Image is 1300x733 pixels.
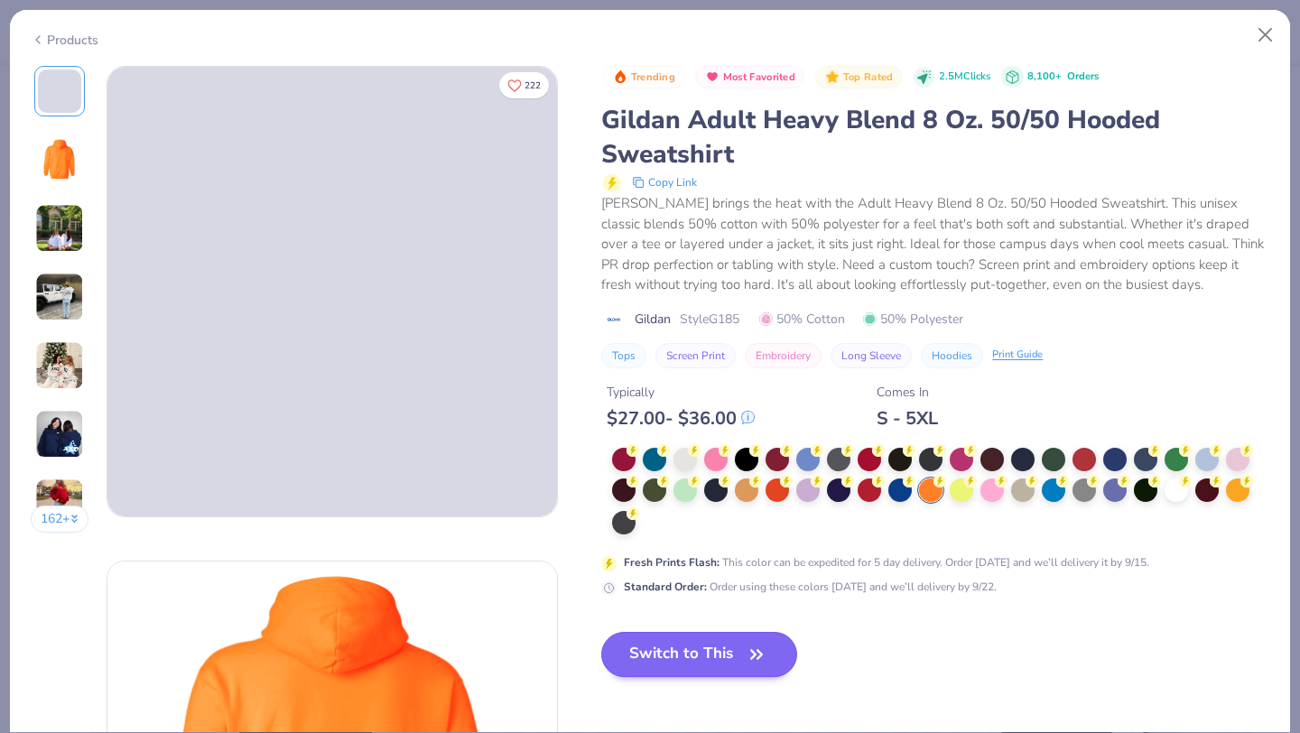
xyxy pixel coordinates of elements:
[745,343,822,368] button: Embroidery
[35,273,84,321] img: User generated content
[603,66,684,89] button: Badge Button
[631,72,675,82] span: Trending
[601,193,1269,295] div: [PERSON_NAME] brings the heat with the Adult Heavy Blend 8 Oz. 50/50 Hooded Sweatshirt. This unis...
[1067,70,1099,83] span: Orders
[38,138,81,181] img: Back
[35,410,84,459] img: User generated content
[1027,70,1099,85] div: 8,100+
[613,70,627,84] img: Trending sort
[601,632,797,677] button: Switch to This
[705,70,720,84] img: Most Favorited sort
[695,66,804,89] button: Badge Button
[759,310,845,329] span: 50% Cotton
[1249,18,1283,52] button: Close
[680,310,739,329] span: Style G185
[601,312,626,327] img: brand logo
[939,70,990,85] span: 2.5M Clicks
[877,407,938,430] div: S - 5XL
[624,579,997,595] div: Order using these colors [DATE] and we’ll delivery by 9/22.
[723,72,795,82] span: Most Favorited
[607,383,755,402] div: Typically
[35,478,84,527] img: User generated content
[35,341,84,390] img: User generated content
[31,506,89,533] button: 162+
[624,554,1149,571] div: This color can be expedited for 5 day delivery. Order [DATE] and we’ll delivery it by 9/15.
[655,343,736,368] button: Screen Print
[815,66,902,89] button: Badge Button
[35,204,84,253] img: User generated content
[843,72,894,82] span: Top Rated
[921,343,983,368] button: Hoodies
[601,343,646,368] button: Tops
[624,555,720,570] strong: Fresh Prints Flash :
[499,72,549,98] button: Like
[31,31,98,50] div: Products
[863,310,963,329] span: 50% Polyester
[624,580,707,594] strong: Standard Order :
[601,103,1269,172] div: Gildan Adult Heavy Blend 8 Oz. 50/50 Hooded Sweatshirt
[627,172,702,193] button: copy to clipboard
[607,407,755,430] div: $ 27.00 - $ 36.00
[525,81,541,90] span: 222
[992,348,1043,363] div: Print Guide
[635,310,671,329] span: Gildan
[825,70,840,84] img: Top Rated sort
[877,383,938,402] div: Comes In
[831,343,912,368] button: Long Sleeve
